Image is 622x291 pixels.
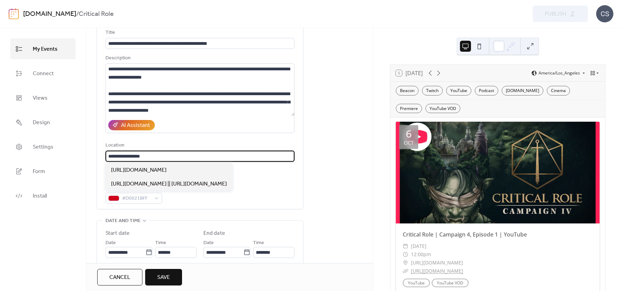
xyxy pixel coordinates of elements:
b: Critical Role [79,8,114,21]
span: [URL][DOMAIN_NAME] || [URL][DOMAIN_NAME] [111,180,227,188]
span: [DATE] [411,242,427,250]
span: Cancel [109,273,130,282]
div: ​ [403,250,408,259]
img: logo [9,8,19,19]
div: AI Assistant [121,121,150,130]
span: [URL][DOMAIN_NAME] [411,259,463,267]
span: Date [203,239,214,247]
span: Install [33,191,47,201]
div: Cinema [547,86,570,96]
div: 6 [406,129,412,139]
a: Form [10,161,76,182]
div: ​ [403,242,408,250]
a: Critical Role | Campaign 4, Episode 1 | YouTube [403,231,527,238]
div: YouTube VOD [425,104,460,113]
div: ​ [403,267,408,275]
div: Podcast [475,86,498,96]
div: Event color [106,183,161,192]
div: End date [203,229,225,238]
div: ​ [403,259,408,267]
span: Date and time [106,217,141,225]
span: America/Los_Angeles [539,71,580,75]
div: Title [106,29,293,37]
a: Design [10,112,76,133]
span: [URL][DOMAIN_NAME] [111,166,167,174]
div: Start date [106,229,130,238]
span: Connect [33,68,54,79]
a: My Events [10,38,76,59]
span: #D0021BFF [122,194,151,203]
span: Time [155,239,166,247]
span: Views [33,93,48,103]
div: [DOMAIN_NAME] [502,86,543,96]
div: Description [106,54,293,62]
button: AI Assistant [108,120,155,130]
div: CS [596,5,613,22]
span: Date [106,239,116,247]
span: Time [253,239,264,247]
a: Connect [10,63,76,84]
a: Views [10,87,76,108]
a: [URL][DOMAIN_NAME] [411,268,463,274]
div: Premiere [396,104,422,113]
button: Save [145,269,182,285]
div: Oct [404,140,414,145]
a: Settings [10,136,76,157]
div: Beacon [396,86,419,96]
button: Cancel [97,269,142,285]
div: YouTube [446,86,471,96]
span: Save [157,273,170,282]
div: Location [106,141,293,150]
div: Twitch [422,86,443,96]
span: Settings [33,142,53,152]
a: Install [10,185,76,206]
span: My Events [33,44,58,54]
span: Design [33,117,50,128]
span: 12:00pm [411,250,431,259]
a: [DOMAIN_NAME] [23,8,76,21]
span: Form [33,166,45,177]
b: / [76,8,79,21]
